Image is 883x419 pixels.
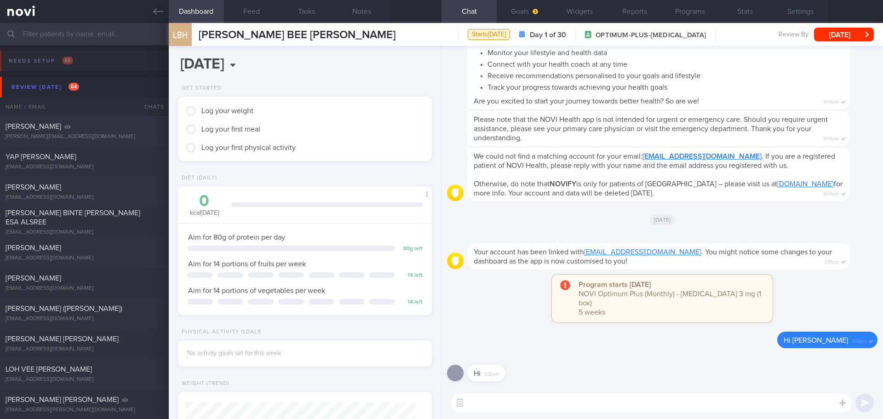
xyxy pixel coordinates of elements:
[824,257,839,265] span: 3:30pm
[530,30,566,40] strong: Day 1 of 30
[6,396,119,403] span: [PERSON_NAME] [PERSON_NAME]
[400,246,423,253] div: 80 g left
[642,153,762,160] a: [EMAIL_ADDRESS][DOMAIN_NAME]
[178,85,222,92] div: Get Started
[6,194,163,201] div: [EMAIL_ADDRESS][DOMAIN_NAME]
[178,329,261,336] div: Physical Activity Goals
[6,255,163,262] div: [EMAIL_ADDRESS][DOMAIN_NAME]
[487,46,843,57] li: Monitor your lifestyle and health data
[178,175,217,182] div: Diet (Daily)
[6,184,61,191] span: [PERSON_NAME]
[69,83,79,91] span: 64
[484,369,499,378] span: 3:32pm
[187,350,423,358] div: No activity goals set for this week
[6,164,163,171] div: [EMAIL_ADDRESS][DOMAIN_NAME]
[579,309,605,316] span: 5 weeks
[474,370,481,377] span: Hi
[6,305,122,312] span: [PERSON_NAME] ([PERSON_NAME])
[784,337,848,344] span: Hi [PERSON_NAME]
[474,116,828,142] span: Please note that the NOVI Health app is not intended for urgent or emergency care. Should you req...
[6,366,92,373] span: LOH VEE [PERSON_NAME]
[823,97,839,105] span: 10:19pm
[132,98,169,116] div: Chats
[6,376,163,383] div: [EMAIL_ADDRESS][DOMAIN_NAME]
[6,407,163,413] div: [EMAIL_ADDRESS][PERSON_NAME][DOMAIN_NAME]
[199,29,396,40] span: [PERSON_NAME] BEE [PERSON_NAME]
[6,123,61,130] span: [PERSON_NAME]
[6,346,163,353] div: [EMAIL_ADDRESS][DOMAIN_NAME]
[188,260,306,268] span: Aim for 14 portions of fruits per week
[474,180,843,197] span: Otherwise, do note that is only for patients of [GEOGRAPHIC_DATA] – please visit us at for more i...
[584,248,701,256] a: [EMAIL_ADDRESS][DOMAIN_NAME]
[487,80,843,92] li: Track your progress towards achieving your health goals
[62,57,73,64] span: 88
[187,193,222,218] div: kcal [DATE]
[823,133,839,142] span: 10:19pm
[468,29,510,40] div: Starts [DATE]
[166,17,194,53] div: LBH
[400,299,423,306] div: 14 left
[6,209,140,226] span: [PERSON_NAME] BINTE [PERSON_NAME] ESA ALSREE
[550,180,576,188] strong: NOVIFY
[178,380,229,387] div: Weight (Trend)
[6,244,61,252] span: [PERSON_NAME]
[777,180,834,188] a: [DOMAIN_NAME]
[6,316,163,322] div: [EMAIL_ADDRESS][DOMAIN_NAME]
[188,234,285,241] span: Aim for 80g of protein per day
[823,189,839,197] span: 10:19pm
[6,153,76,161] span: YAP [PERSON_NAME]
[596,31,706,40] span: OPTIMUM-PLUS-[MEDICAL_DATA]
[6,335,119,343] span: [PERSON_NAME] [PERSON_NAME]
[487,57,843,69] li: Connect with your health coach at any time
[487,69,843,80] li: Receive recommendations personalised to your goals and lifestyle
[852,336,866,344] span: 3:32pm
[474,248,832,265] span: Your account has been linked with . You might notice some changes to your dashboard as the app is...
[579,290,761,307] span: NOVI Optimum Plus (Monthly) - [MEDICAL_DATA] 3 mg (1 box)
[6,229,163,236] div: [EMAIL_ADDRESS][DOMAIN_NAME]
[474,98,699,105] span: Are you excited to start your journey towards better health? So are we!
[187,193,222,209] div: 0
[474,153,835,169] span: We could not find a matching account for your email: . If you are a registered patient of NOVI He...
[188,287,325,294] span: Aim for 14 portions of vegetables per week
[6,133,163,140] div: [PERSON_NAME][EMAIL_ADDRESS][DOMAIN_NAME]
[649,214,676,225] span: [DATE]
[6,285,163,292] div: [EMAIL_ADDRESS][DOMAIN_NAME]
[814,28,874,41] button: [DATE]
[9,81,81,93] div: Review [DATE]
[6,275,61,282] span: [PERSON_NAME]
[579,281,651,288] strong: Program starts [DATE]
[779,31,808,39] span: Review By
[400,272,423,279] div: 14 left
[6,55,75,67] div: Needs setup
